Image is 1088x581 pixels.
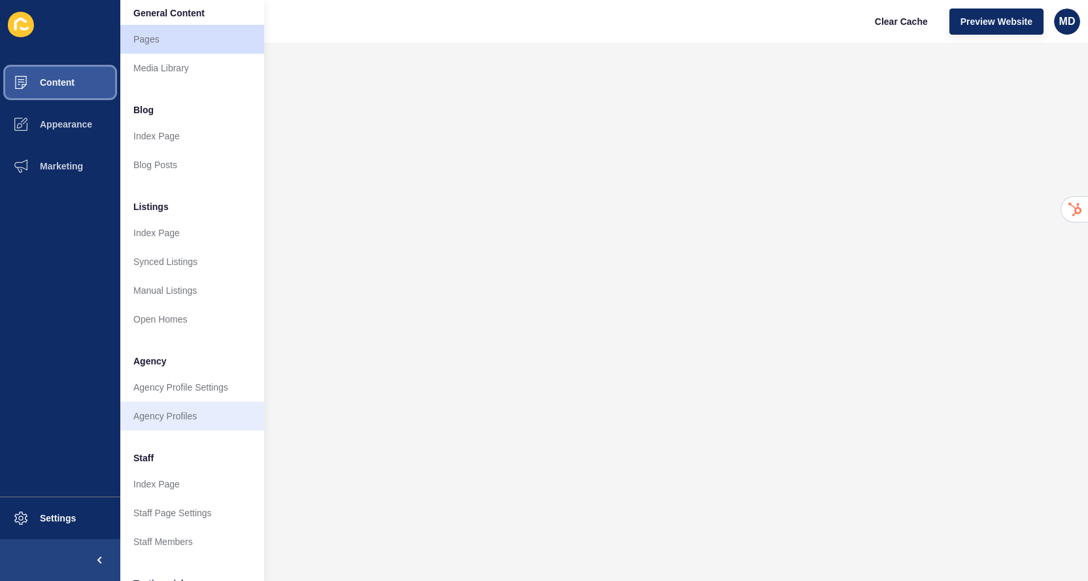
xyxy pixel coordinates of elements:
a: Index Page [120,122,264,150]
span: Listings [133,200,169,213]
button: Preview Website [949,9,1044,35]
button: Clear Cache [864,9,939,35]
span: Blog [133,103,154,116]
a: Pages [120,25,264,54]
span: Clear Cache [875,15,928,28]
a: Synced Listings [120,247,264,276]
a: Manual Listings [120,276,264,305]
a: Open Homes [120,305,264,334]
span: Agency [133,355,167,368]
a: Agency Profiles [120,402,264,431]
span: Staff [133,451,154,465]
a: Staff Members [120,527,264,556]
a: Index Page [120,219,264,247]
a: Media Library [120,54,264,82]
span: MD [1059,15,1076,28]
a: Index Page [120,470,264,499]
a: Staff Page Settings [120,499,264,527]
a: Blog Posts [120,150,264,179]
span: General Content [133,7,205,20]
a: Agency Profile Settings [120,373,264,402]
span: Preview Website [960,15,1032,28]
